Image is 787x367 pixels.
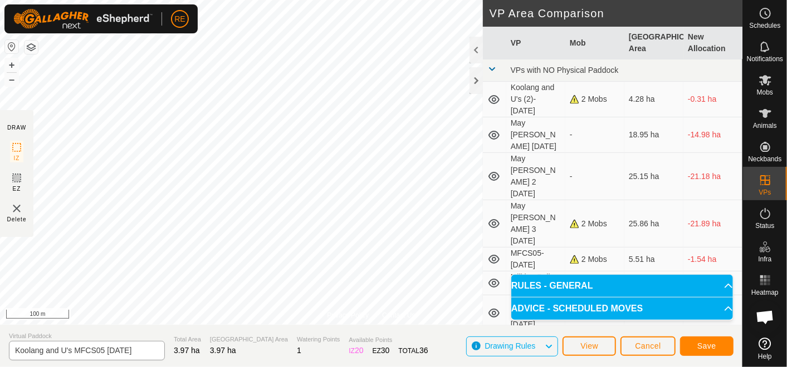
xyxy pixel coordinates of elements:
[5,58,18,72] button: +
[570,93,620,105] div: 2 Mobs
[9,331,165,341] span: Virtual Paddock
[624,27,683,59] th: [GEOGRAPHIC_DATA] Area
[327,310,369,320] a: Privacy Policy
[753,122,777,129] span: Animals
[511,281,593,290] span: RULES - GENERAL
[7,123,26,132] div: DRAW
[570,171,620,182] div: -
[297,346,301,355] span: 1
[490,7,742,20] h2: VP Area Comparison
[624,200,683,247] td: 25.86 ha
[683,117,742,153] td: -14.98 ha
[748,156,781,162] span: Neckbands
[624,247,683,271] td: 5.51 ha
[624,153,683,200] td: 25.15 ha
[755,222,774,229] span: Status
[506,247,565,271] td: MFCS05- [DATE]
[635,341,661,350] span: Cancel
[506,200,565,247] td: May [PERSON_NAME] 3 [DATE]
[382,310,415,320] a: Contact Us
[14,154,20,162] span: IZ
[381,346,390,355] span: 30
[697,341,716,350] span: Save
[7,215,27,224] span: Delete
[174,346,200,355] span: 3.97 ha
[624,117,683,153] td: 18.95 ha
[743,333,787,364] a: Help
[399,345,428,356] div: TOTAL
[210,335,288,344] span: [GEOGRAPHIC_DATA] Area
[485,341,535,350] span: Drawing Rules
[13,185,21,193] span: EZ
[5,73,18,86] button: –
[511,275,733,297] p-accordion-header: RULES - GENERAL
[757,89,773,96] span: Mobs
[13,9,153,29] img: Gallagher Logo
[624,82,683,117] td: 4.28 ha
[565,27,624,59] th: Mob
[683,27,742,59] th: New Allocation
[506,271,565,295] td: Milking Bulls Yard [DATE]
[620,336,676,356] button: Cancel
[349,345,363,356] div: IZ
[174,335,201,344] span: Total Area
[511,304,643,313] span: ADVICE - SCHEDULED MOVES
[570,218,620,230] div: 2 Mobs
[747,56,783,62] span: Notifications
[749,22,780,29] span: Schedules
[751,289,779,296] span: Heatmap
[758,353,772,360] span: Help
[210,346,236,355] span: 3.97 ha
[683,271,742,295] td: -4.94 ha
[758,256,771,262] span: Infra
[683,82,742,117] td: -0.31 ha
[511,66,619,75] span: VPs with NO Physical Paddock
[683,247,742,271] td: -1.54 ha
[683,153,742,200] td: -21.18 ha
[25,41,38,54] button: Map Layers
[506,27,565,59] th: VP
[680,336,734,356] button: Save
[570,129,620,141] div: -
[5,40,18,53] button: Reset Map
[349,335,428,345] span: Available Points
[506,82,565,117] td: Koolang and U's (2)- [DATE]
[506,295,565,331] td: Saler and Non AI Mob- [DATE]
[506,117,565,153] td: May [PERSON_NAME] [DATE]
[759,189,771,196] span: VPs
[749,300,782,334] div: Open chat
[563,336,616,356] button: View
[624,271,683,295] td: 8.91 ha
[10,202,23,215] img: VP
[419,346,428,355] span: 36
[174,13,185,25] span: RE
[297,335,340,344] span: Watering Points
[511,297,733,320] p-accordion-header: ADVICE - SCHEDULED MOVES
[355,346,364,355] span: 20
[506,153,565,200] td: May [PERSON_NAME] 2 [DATE]
[580,341,598,350] span: View
[570,254,620,265] div: 2 Mobs
[373,345,390,356] div: EZ
[683,200,742,247] td: -21.89 ha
